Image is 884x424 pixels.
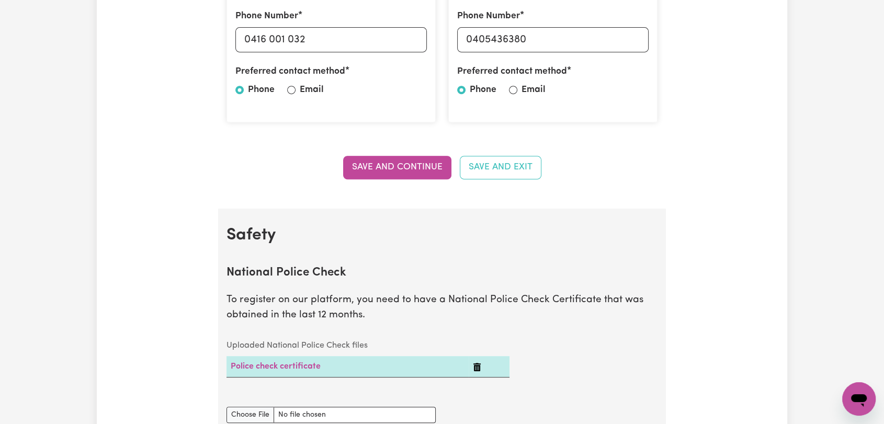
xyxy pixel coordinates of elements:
[460,156,541,179] button: Save and Exit
[522,83,546,97] label: Email
[343,156,451,179] button: Save and Continue
[248,83,275,97] label: Phone
[226,335,509,356] caption: Uploaded National Police Check files
[842,382,876,416] iframe: Button to launch messaging window
[226,293,658,323] p: To register on our platform, you need to have a National Police Check Certificate that was obtain...
[457,65,567,78] label: Preferred contact method
[226,225,658,245] h2: Safety
[300,83,324,97] label: Email
[226,266,658,280] h2: National Police Check
[473,360,481,373] button: Delete Police check certificate
[470,83,496,97] label: Phone
[457,9,520,23] label: Phone Number
[231,362,321,371] a: Police check certificate
[235,9,298,23] label: Phone Number
[235,65,345,78] label: Preferred contact method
